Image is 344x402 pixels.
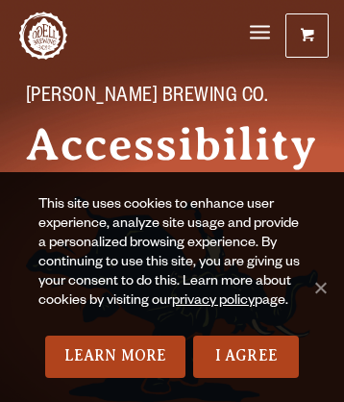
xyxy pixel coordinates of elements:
p: [PERSON_NAME] Brewing Co. [26,87,318,110]
a: I Agree [193,336,299,378]
a: Learn More [45,336,186,378]
a: Odell Home [19,12,67,60]
div: This site uses cookies to enhance user experience, analyze site usage and provide a personalized ... [38,196,306,336]
span: No [310,278,330,297]
a: Menu [250,13,270,54]
h1: Accessibility [26,121,318,167]
a: privacy policy [172,294,255,310]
